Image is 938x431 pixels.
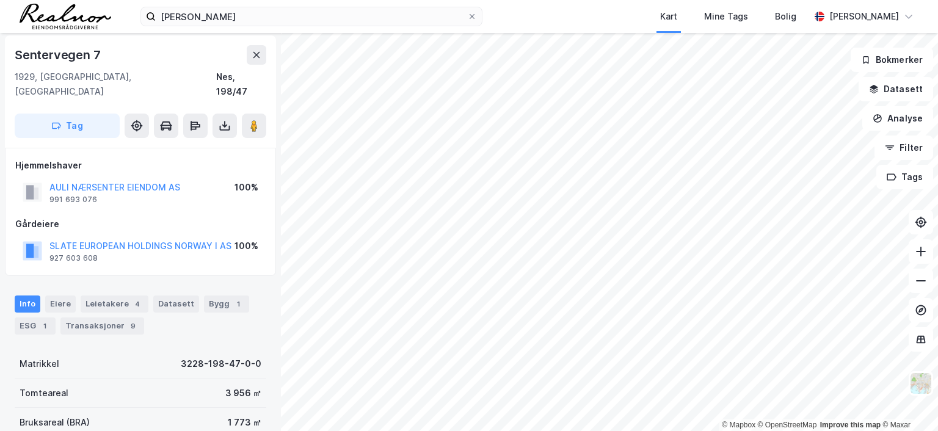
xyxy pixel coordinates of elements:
div: 100% [234,180,258,195]
button: Analyse [862,106,933,131]
div: Transaksjoner [60,317,144,335]
div: Bygg [204,295,249,313]
div: Nes, 198/47 [216,70,266,99]
div: 3228-198-47-0-0 [181,357,261,371]
div: 9 [127,320,139,332]
a: OpenStreetMap [758,421,817,429]
div: Matrikkel [20,357,59,371]
div: 1929, [GEOGRAPHIC_DATA], [GEOGRAPHIC_DATA] [15,70,216,99]
div: Datasett [153,295,199,313]
div: Bolig [775,9,796,24]
div: 1 [38,320,51,332]
div: 1 773 ㎡ [228,415,261,430]
div: 4 [131,298,144,310]
img: realnor-logo.934646d98de889bb5806.png [20,4,111,29]
div: [PERSON_NAME] [829,9,899,24]
div: 1 [232,298,244,310]
iframe: Chat Widget [877,372,938,431]
div: 100% [234,239,258,253]
button: Datasett [859,77,933,101]
div: Sentervegen 7 [15,45,103,65]
a: Mapbox [722,421,755,429]
div: Gårdeiere [15,217,266,231]
div: Info [15,295,40,313]
button: Bokmerker [851,48,933,72]
button: Filter [874,136,933,160]
div: Kart [660,9,677,24]
input: Søk på adresse, matrikkel, gårdeiere, leietakere eller personer [156,7,467,26]
img: Z [909,372,933,395]
div: Bruksareal (BRA) [20,415,90,430]
button: Tags [876,165,933,189]
div: Leietakere [81,295,148,313]
div: ESG [15,317,56,335]
div: Kontrollprogram for chat [877,372,938,431]
div: 3 956 ㎡ [225,386,261,400]
div: Mine Tags [704,9,748,24]
div: 927 603 608 [49,253,98,263]
button: Tag [15,114,120,138]
a: Improve this map [820,421,881,429]
div: 991 693 076 [49,195,97,205]
div: Hjemmelshaver [15,158,266,173]
div: Eiere [45,295,76,313]
div: Tomteareal [20,386,68,400]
